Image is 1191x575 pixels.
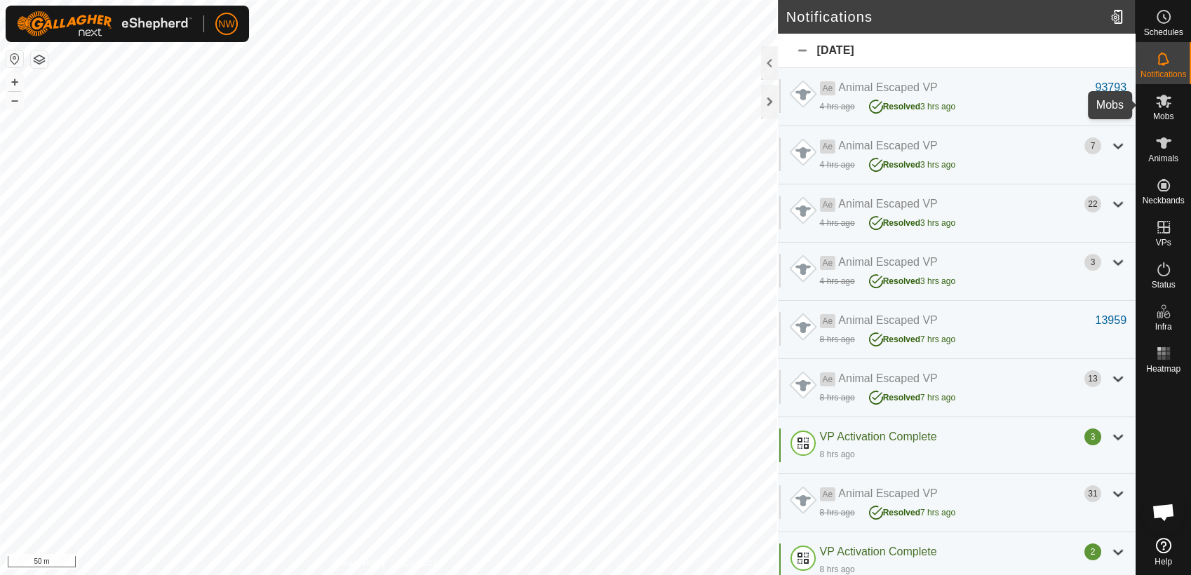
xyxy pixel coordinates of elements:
[869,271,955,287] div: 3 hrs ago
[869,502,955,519] div: 7 hrs ago
[31,51,48,68] button: Map Layers
[883,508,920,517] span: Resolved
[820,275,855,287] div: 4 hrs ago
[869,329,955,346] div: 7 hrs ago
[883,160,920,170] span: Resolved
[820,431,937,442] span: VP Activation Complete
[1136,532,1191,571] a: Help
[820,314,836,328] span: Ae
[820,448,855,461] div: 8 hrs ago
[838,314,937,326] span: Animal Escaped VP
[869,212,955,229] div: 3 hrs ago
[883,102,920,111] span: Resolved
[820,546,937,557] span: VP Activation Complete
[1142,196,1184,205] span: Neckbands
[869,387,955,404] div: 7 hrs ago
[820,333,855,346] div: 8 hrs ago
[820,372,836,386] span: Ae
[1148,154,1178,163] span: Animals
[883,334,920,344] span: Resolved
[820,391,855,404] div: 8 hrs ago
[1084,543,1101,560] div: 2
[778,34,1135,68] div: [DATE]
[1143,28,1183,36] span: Schedules
[838,198,937,210] span: Animal Escaped VP
[1140,70,1186,79] span: Notifications
[1146,365,1180,373] span: Heatmap
[820,100,855,113] div: 4 hrs ago
[6,92,23,109] button: –
[1084,137,1101,154] div: 7
[1084,254,1101,271] div: 3
[883,393,920,402] span: Resolved
[883,276,920,286] span: Resolved
[838,487,937,499] span: Animal Escaped VP
[17,11,192,36] img: Gallagher Logo
[838,256,937,268] span: Animal Escaped VP
[1153,112,1173,121] span: Mobs
[1084,485,1101,502] div: 31
[1096,312,1127,329] div: 13959
[1143,491,1185,533] div: Open chat
[883,218,920,228] span: Resolved
[1151,280,1175,289] span: Status
[869,154,955,171] div: 3 hrs ago
[1084,428,1101,445] div: 3
[820,217,855,229] div: 4 hrs ago
[820,140,836,154] span: Ae
[403,557,444,569] a: Contact Us
[820,256,836,270] span: Ae
[1155,238,1171,247] span: VPs
[820,81,836,95] span: Ae
[820,198,836,212] span: Ae
[333,557,386,569] a: Privacy Policy
[218,17,234,32] span: NW
[1084,196,1101,212] div: 22
[1155,323,1171,331] span: Infra
[820,487,836,501] span: Ae
[1084,370,1101,387] div: 13
[838,81,937,93] span: Animal Escaped VP
[820,158,855,171] div: 4 hrs ago
[869,96,955,113] div: 3 hrs ago
[838,140,937,151] span: Animal Escaped VP
[820,506,855,519] div: 8 hrs ago
[838,372,937,384] span: Animal Escaped VP
[1096,79,1127,96] div: 93793
[1155,557,1172,566] span: Help
[6,50,23,67] button: Reset Map
[786,8,1105,25] h2: Notifications
[6,74,23,90] button: +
